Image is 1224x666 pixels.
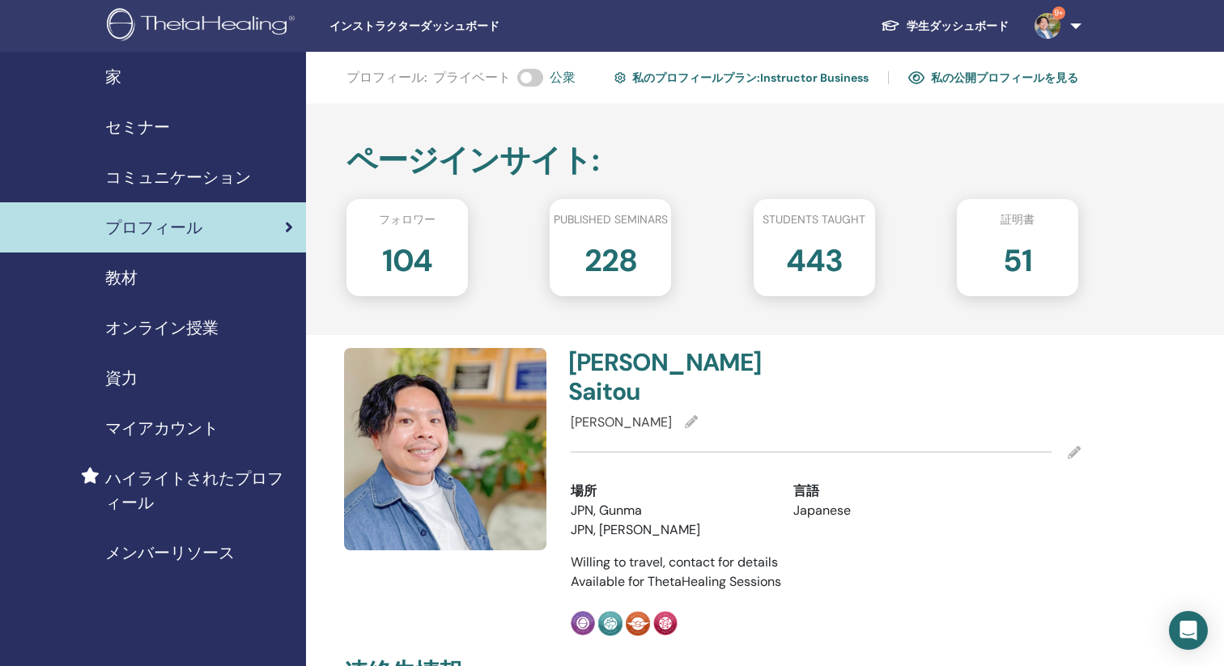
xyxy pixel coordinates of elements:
[105,416,219,440] span: マイアカウント
[379,211,436,228] span: フォロワー
[584,235,637,280] h2: 228
[105,165,251,189] span: コミュニケーション
[793,501,992,520] li: Japanese
[881,19,900,32] img: graduation-cap-white.svg
[571,414,672,431] span: [PERSON_NAME]
[571,520,769,540] li: JPN, [PERSON_NAME]
[105,65,121,89] span: 家
[105,466,293,515] span: ハイライトされたプロフィール
[571,501,769,520] li: JPN, Gunma
[105,316,219,340] span: オンライン授業
[908,65,1078,91] a: 私の公開プロフィールを見る
[105,115,170,139] span: セミナー
[793,481,992,501] div: 言語
[786,235,843,280] h2: 443
[344,348,546,550] img: default.jpg
[105,215,202,240] span: プロフィール
[1003,235,1032,280] h2: 51
[105,265,138,290] span: 教材
[105,366,138,390] span: 資力
[1052,6,1065,19] span: 9+
[571,554,778,571] span: Willing to travel, contact for details
[346,68,427,87] span: プロフィール :
[329,18,572,35] span: インストラクターダッシュボード
[107,8,300,45] img: logo.png
[1169,611,1208,650] div: Open Intercom Messenger
[908,70,924,85] img: eye.svg
[382,235,433,280] h2: 104
[554,211,668,228] span: Published seminars
[568,348,816,406] h4: [PERSON_NAME] Saitou
[763,211,865,228] span: Students taught
[614,65,869,91] a: 私のプロフィールプラン:Instructor Business
[571,573,781,590] span: Available for ThetaHealing Sessions
[571,481,597,501] span: 場所
[614,70,626,86] img: cog.svg
[1001,211,1035,228] span: 証明書
[550,68,576,87] span: 公衆
[105,541,235,565] span: メンバーリソース
[1035,13,1060,39] img: default.jpg
[433,68,511,87] span: プライベート
[346,142,1078,180] h2: ページインサイト :
[868,11,1022,41] a: 学生ダッシュボード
